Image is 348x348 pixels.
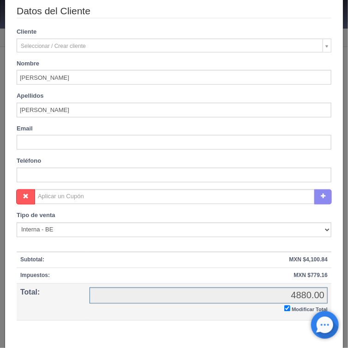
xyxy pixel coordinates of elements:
[10,28,43,36] label: Cliente
[17,157,41,165] label: Teléfono
[17,4,331,18] legend: Datos del Cliente
[17,212,55,220] label: Tipo de venta
[21,39,319,53] span: Seleccionar / Crear cliente
[17,39,331,53] a: Seleccionar / Crear cliente
[17,124,33,133] label: Email
[17,284,86,321] th: Total:
[17,252,86,268] th: Subtotal:
[292,307,328,313] small: Modificar Total
[289,257,328,263] strong: MXN $4,100.84
[17,92,44,100] label: Apellidos
[17,59,39,68] label: Nombre
[294,272,328,279] strong: MXN $779.16
[284,306,290,312] input: Modificar Total
[35,189,315,204] input: Aplicar un Cupón
[17,268,86,284] th: Impuestos:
